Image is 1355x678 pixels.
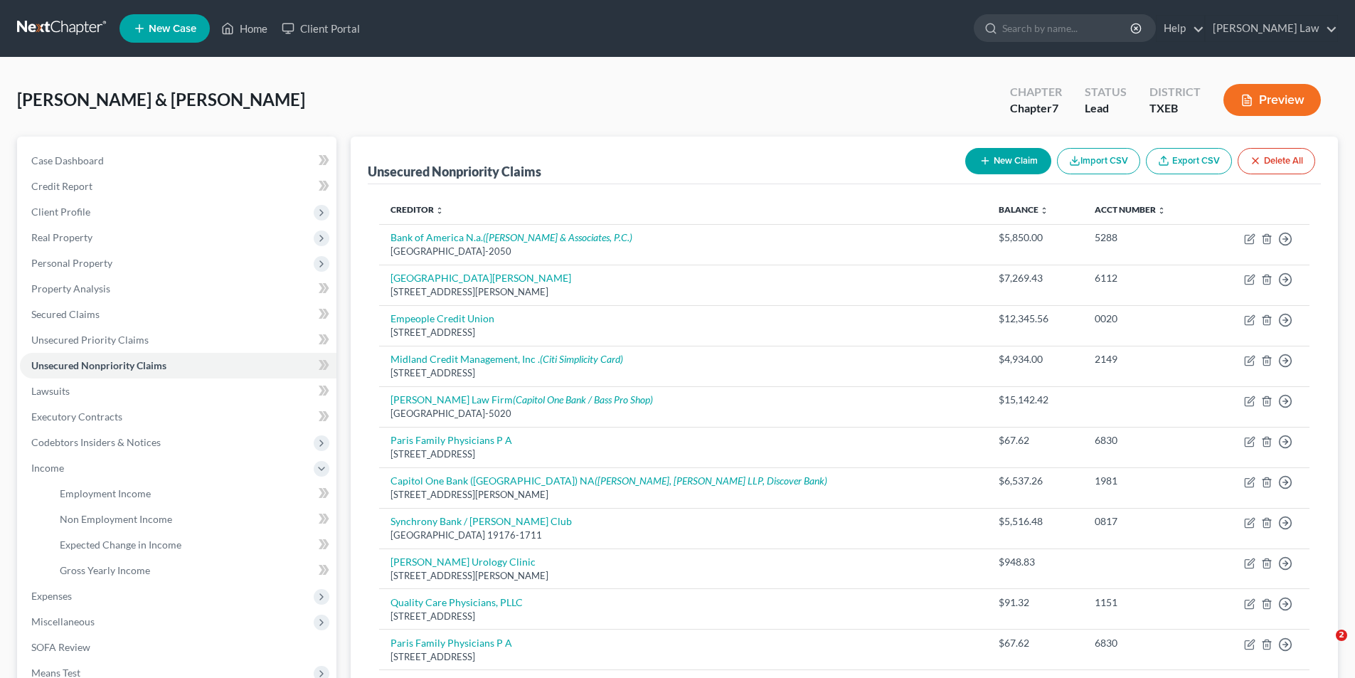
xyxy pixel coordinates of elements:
div: 6112 [1095,271,1196,285]
span: New Case [149,23,196,34]
span: Codebtors Insiders & Notices [31,436,161,448]
span: Income [31,462,64,474]
div: $948.83 [999,555,1072,569]
a: Help [1157,16,1204,41]
span: Executory Contracts [31,410,122,423]
a: [PERSON_NAME] Law Firm(Capitol One Bank / Bass Pro Shop) [390,393,653,406]
button: Import CSV [1057,148,1140,174]
div: Chapter [1010,100,1062,117]
div: $6,537.26 [999,474,1072,488]
span: Gross Yearly Income [60,564,150,576]
div: 6830 [1095,636,1196,650]
button: Delete All [1238,148,1315,174]
span: Unsecured Priority Claims [31,334,149,346]
div: 1981 [1095,474,1196,488]
span: Credit Report [31,180,92,192]
div: [STREET_ADDRESS] [390,447,976,461]
a: Non Employment Income [48,507,336,532]
div: [GEOGRAPHIC_DATA] 19176-1711 [390,529,976,542]
div: $4,934.00 [999,352,1072,366]
span: [PERSON_NAME] & [PERSON_NAME] [17,89,305,110]
div: Status [1085,84,1127,100]
span: SOFA Review [31,641,90,653]
div: Chapter [1010,84,1062,100]
a: Export CSV [1146,148,1232,174]
div: 2149 [1095,352,1196,366]
a: Secured Claims [20,302,336,327]
div: 0817 [1095,514,1196,529]
div: 5288 [1095,231,1196,245]
div: 6830 [1095,433,1196,447]
a: SOFA Review [20,635,336,660]
div: $91.32 [999,595,1072,610]
div: $7,269.43 [999,271,1072,285]
a: Paris Family Physicians P A [390,637,512,649]
button: Preview [1223,84,1321,116]
input: Search by name... [1002,15,1132,41]
span: Case Dashboard [31,154,104,166]
a: Midland Credit Management, Inc .(Citi Simplicity Card) [390,353,623,365]
span: Lawsuits [31,385,70,397]
div: [GEOGRAPHIC_DATA]-5020 [390,407,976,420]
div: $12,345.56 [999,312,1072,326]
a: Expected Change in Income [48,532,336,558]
button: New Claim [965,148,1051,174]
a: Balance unfold_more [999,204,1048,215]
a: [GEOGRAPHIC_DATA][PERSON_NAME] [390,272,571,284]
div: [STREET_ADDRESS] [390,650,976,664]
span: Real Property [31,231,92,243]
a: Capitol One Bank ([GEOGRAPHIC_DATA]) NA([PERSON_NAME], [PERSON_NAME] LLP, Discover Bank) [390,475,827,487]
div: $5,850.00 [999,231,1072,245]
div: [STREET_ADDRESS][PERSON_NAME] [390,488,976,502]
a: Home [214,16,275,41]
i: (Citi Simplicity Card) [540,353,623,365]
span: Unsecured Nonpriority Claims [31,359,166,371]
div: TXEB [1149,100,1201,117]
span: 2 [1336,630,1347,641]
a: Unsecured Nonpriority Claims [20,353,336,378]
div: [STREET_ADDRESS] [390,610,976,623]
a: Credit Report [20,174,336,199]
div: $5,516.48 [999,514,1072,529]
a: Lawsuits [20,378,336,404]
div: [STREET_ADDRESS] [390,366,976,380]
a: Executory Contracts [20,404,336,430]
i: ([PERSON_NAME] & Associates, P.C.) [483,231,632,243]
a: Bank of America N.a.([PERSON_NAME] & Associates, P.C.) [390,231,632,243]
a: Client Portal [275,16,367,41]
a: Synchrony Bank / [PERSON_NAME] Club [390,515,572,527]
span: Personal Property [31,257,112,269]
span: 7 [1052,101,1058,115]
a: Employment Income [48,481,336,507]
span: Employment Income [60,487,151,499]
div: $67.62 [999,636,1072,650]
i: (Capitol One Bank / Bass Pro Shop) [513,393,653,406]
a: [PERSON_NAME] Urology Clinic [390,556,536,568]
div: [STREET_ADDRESS] [390,326,976,339]
span: Client Profile [31,206,90,218]
div: Unsecured Nonpriority Claims [368,163,541,180]
span: Property Analysis [31,282,110,295]
a: Unsecured Priority Claims [20,327,336,353]
a: Empeople Credit Union [390,312,494,324]
i: unfold_more [435,206,444,215]
i: unfold_more [1040,206,1048,215]
div: $15,142.42 [999,393,1072,407]
div: [GEOGRAPHIC_DATA]-2050 [390,245,976,258]
div: $67.62 [999,433,1072,447]
span: Expected Change in Income [60,539,181,551]
a: Case Dashboard [20,148,336,174]
a: Acct Number unfold_more [1095,204,1166,215]
div: [STREET_ADDRESS][PERSON_NAME] [390,569,976,583]
span: Expenses [31,590,72,602]
div: 0020 [1095,312,1196,326]
div: District [1149,84,1201,100]
a: Paris Family Physicians P A [390,434,512,446]
span: Secured Claims [31,308,100,320]
div: [STREET_ADDRESS][PERSON_NAME] [390,285,976,299]
a: Gross Yearly Income [48,558,336,583]
div: Lead [1085,100,1127,117]
i: ([PERSON_NAME], [PERSON_NAME] LLP, Discover Bank) [595,475,827,487]
a: Creditor unfold_more [390,204,444,215]
i: unfold_more [1157,206,1166,215]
